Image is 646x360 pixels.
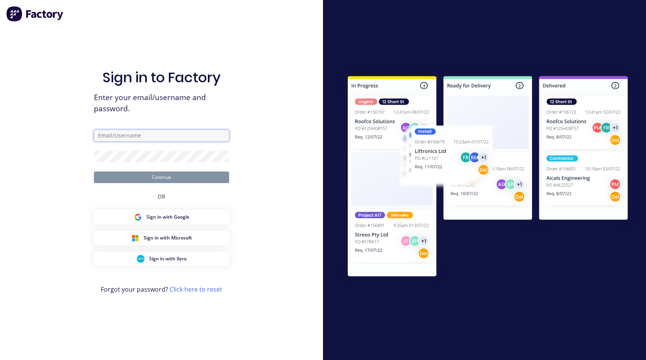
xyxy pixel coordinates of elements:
h1: Sign in to Factory [102,69,221,86]
span: Enter your email/username and password. [94,92,229,114]
a: Click here to reset [170,285,222,294]
button: Xero Sign inSign in with Xero [94,251,229,266]
button: Microsoft Sign inSign in with Microsoft [94,231,229,245]
img: Sign in [331,61,645,295]
button: Google Sign inSign in with Google [94,210,229,224]
span: Sign in with Google [146,214,189,221]
span: Sign in with Microsoft [144,234,192,241]
input: Email/Username [94,130,229,141]
img: Google Sign in [134,213,142,221]
img: Factory [6,6,64,22]
span: Sign in with Xero [149,255,187,262]
button: Continue [94,172,229,183]
img: Microsoft Sign in [131,234,139,242]
div: OR [158,183,165,210]
span: Forgot your password? [101,285,222,294]
img: Xero Sign in [137,255,144,263]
